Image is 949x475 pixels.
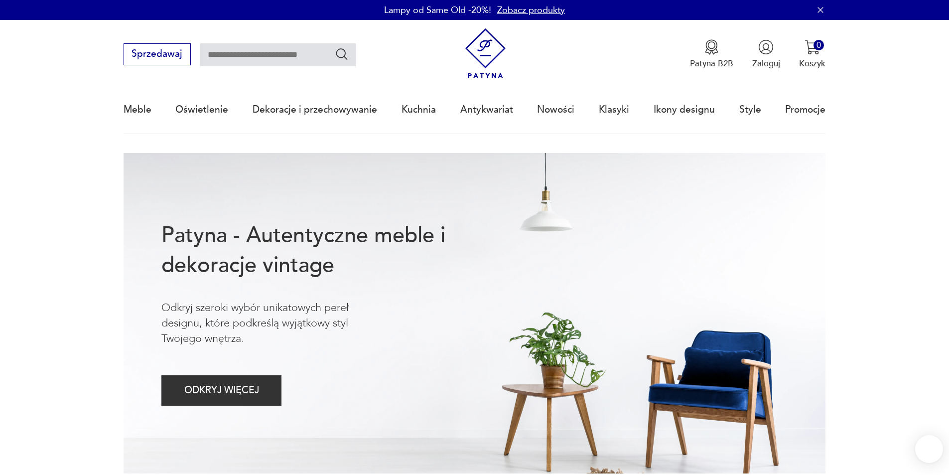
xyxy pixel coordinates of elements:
[752,39,780,69] button: Zaloguj
[799,39,825,69] button: 0Koszyk
[739,87,761,133] a: Style
[124,43,191,65] button: Sprzedawaj
[690,39,733,69] a: Ikona medaluPatyna B2B
[813,40,824,50] div: 0
[402,87,436,133] a: Kuchnia
[335,47,349,61] button: Szukaj
[161,221,484,281] h1: Patyna - Autentyczne meble i dekoracje vintage
[161,300,389,347] p: Odkryj szeroki wybór unikatowych pereł designu, które podkreślą wyjątkowy styl Twojego wnętrza.
[124,87,151,133] a: Meble
[175,87,228,133] a: Oświetlenie
[654,87,715,133] a: Ikony designu
[497,4,565,16] a: Zobacz produkty
[690,39,733,69] button: Patyna B2B
[161,387,281,395] a: ODKRYJ WIĘCEJ
[915,435,943,463] iframe: Smartsupp widget button
[537,87,574,133] a: Nowości
[758,39,774,55] img: Ikonka użytkownika
[599,87,629,133] a: Klasyki
[805,39,820,55] img: Ikona koszyka
[161,375,281,406] button: ODKRYJ WIĘCEJ
[704,39,719,55] img: Ikona medalu
[384,4,491,16] p: Lampy od Same Old -20%!
[124,51,191,59] a: Sprzedawaj
[460,28,511,79] img: Patyna - sklep z meblami i dekoracjami vintage
[690,58,733,69] p: Patyna B2B
[253,87,377,133] a: Dekoracje i przechowywanie
[460,87,513,133] a: Antykwariat
[799,58,825,69] p: Koszyk
[752,58,780,69] p: Zaloguj
[785,87,825,133] a: Promocje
